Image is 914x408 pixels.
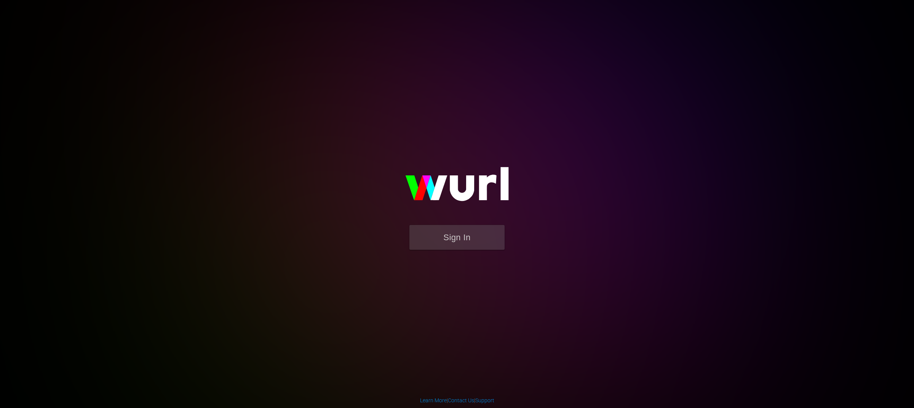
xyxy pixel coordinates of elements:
[420,397,494,404] div: | |
[420,397,447,403] a: Learn More
[448,397,474,403] a: Contact Us
[381,151,533,225] img: wurl-logo-on-black-223613ac3d8ba8fe6dc639794a292ebdb59501304c7dfd60c99c58986ef67473.svg
[475,397,494,403] a: Support
[409,225,505,250] button: Sign In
